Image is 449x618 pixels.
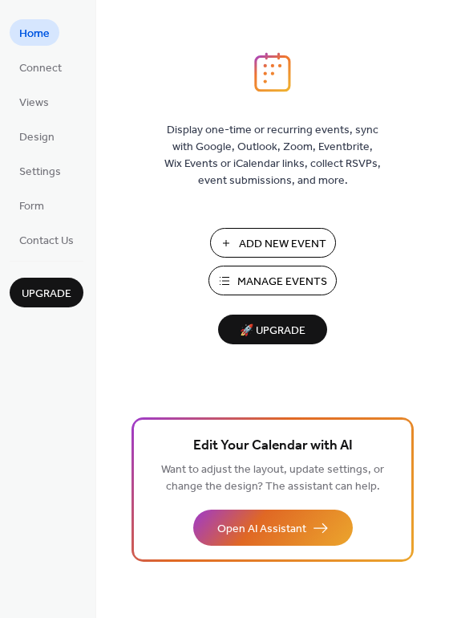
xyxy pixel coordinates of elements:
[19,129,55,146] span: Design
[19,95,49,112] span: Views
[10,88,59,115] a: Views
[10,192,54,218] a: Form
[210,228,336,258] button: Add New Event
[10,19,59,46] a: Home
[10,278,83,307] button: Upgrade
[19,164,61,181] span: Settings
[218,315,327,344] button: 🚀 Upgrade
[19,26,50,43] span: Home
[164,122,381,189] span: Display one-time or recurring events, sync with Google, Outlook, Zoom, Eventbrite, Wix Events or ...
[10,123,64,149] a: Design
[19,233,74,250] span: Contact Us
[19,60,62,77] span: Connect
[254,52,291,92] img: logo_icon.svg
[10,226,83,253] a: Contact Us
[22,286,71,303] span: Upgrade
[193,510,353,546] button: Open AI Assistant
[239,236,326,253] span: Add New Event
[10,157,71,184] a: Settings
[161,459,384,498] span: Want to adjust the layout, update settings, or change the design? The assistant can help.
[193,435,353,457] span: Edit Your Calendar with AI
[228,320,318,342] span: 🚀 Upgrade
[19,198,44,215] span: Form
[208,266,337,295] button: Manage Events
[237,274,327,291] span: Manage Events
[10,54,71,80] a: Connect
[217,521,306,538] span: Open AI Assistant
